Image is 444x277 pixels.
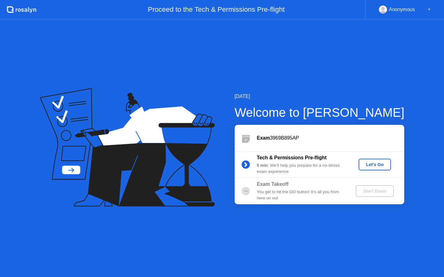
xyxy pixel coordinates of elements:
div: You get to hit the GO button! It’s all you from here on out [257,189,346,202]
b: 5 min [257,163,268,168]
div: : We’ll help you prepare for a no-stress exam experience [257,162,346,175]
div: ▼ [428,6,431,14]
button: Start Exam [356,185,394,197]
div: Start Exam [358,189,391,193]
b: Exam Takeoff [257,181,289,187]
div: 3969B895AP [257,134,404,142]
div: Welcome to [PERSON_NAME] [235,103,405,122]
b: Exam [257,135,270,141]
div: Let's Go [361,162,388,167]
div: [DATE] [235,93,405,100]
button: Let's Go [359,159,391,170]
div: Anonymous [389,6,415,14]
b: Tech & Permissions Pre-flight [257,155,327,160]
